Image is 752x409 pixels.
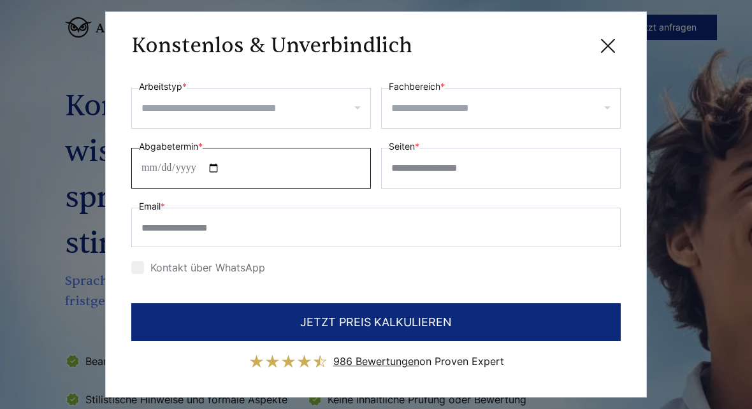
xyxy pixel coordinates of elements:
label: Seiten [389,139,419,154]
button: JETZT PREIS KALKULIEREN [131,303,621,341]
span: 986 Bewertungen [333,355,419,368]
label: Email [139,199,165,214]
label: Abgabetermin [139,139,203,154]
div: on Proven Expert [333,351,504,371]
label: Kontakt über WhatsApp [131,261,265,274]
h3: Konstenlos & Unverbindlich [131,33,412,59]
label: Fachbereich [389,79,445,94]
label: Arbeitstyp [139,79,187,94]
